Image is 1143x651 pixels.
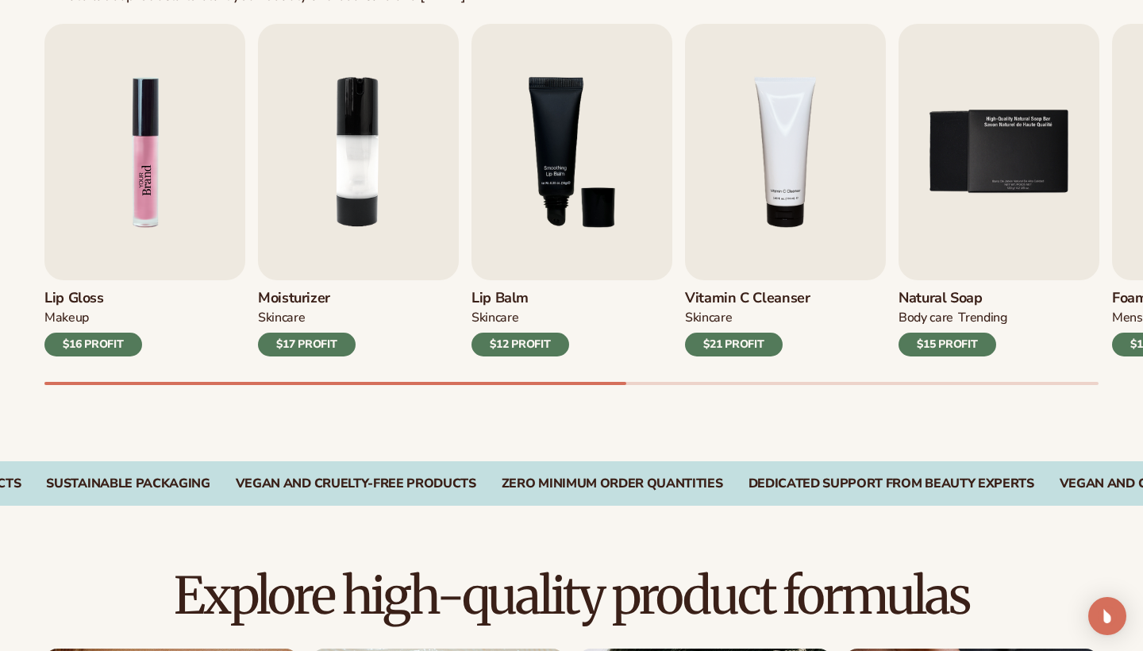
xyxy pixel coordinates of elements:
a: 3 / 9 [471,24,672,356]
div: mens [1112,310,1143,326]
div: MAKEUP [44,310,89,326]
a: 2 / 9 [258,24,459,356]
div: $16 PROFIT [44,333,142,356]
a: 4 / 9 [685,24,886,356]
div: SKINCARE [471,310,518,326]
div: TRENDING [958,310,1006,326]
div: $12 PROFIT [471,333,569,356]
h3: Natural Soap [899,290,1007,307]
a: 1 / 9 [44,24,245,356]
img: Shopify Image 5 [44,24,245,280]
div: $21 PROFIT [685,333,783,356]
div: Open Intercom Messenger [1088,597,1126,635]
h3: Lip Gloss [44,290,142,307]
div: DEDICATED SUPPORT FROM BEAUTY EXPERTS [749,476,1034,491]
div: SKINCARE [258,310,305,326]
a: 5 / 9 [899,24,1099,356]
div: VEGAN AND CRUELTY-FREE PRODUCTS [236,476,476,491]
h3: Vitamin C Cleanser [685,290,810,307]
div: SUSTAINABLE PACKAGING [46,476,210,491]
div: $17 PROFIT [258,333,356,356]
div: BODY Care [899,310,953,326]
h3: Lip Balm [471,290,569,307]
h2: Explore high-quality product formulas [44,569,1099,622]
h3: Moisturizer [258,290,356,307]
div: Skincare [685,310,732,326]
div: ZERO MINIMUM ORDER QUANTITIES [502,476,723,491]
div: $15 PROFIT [899,333,996,356]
